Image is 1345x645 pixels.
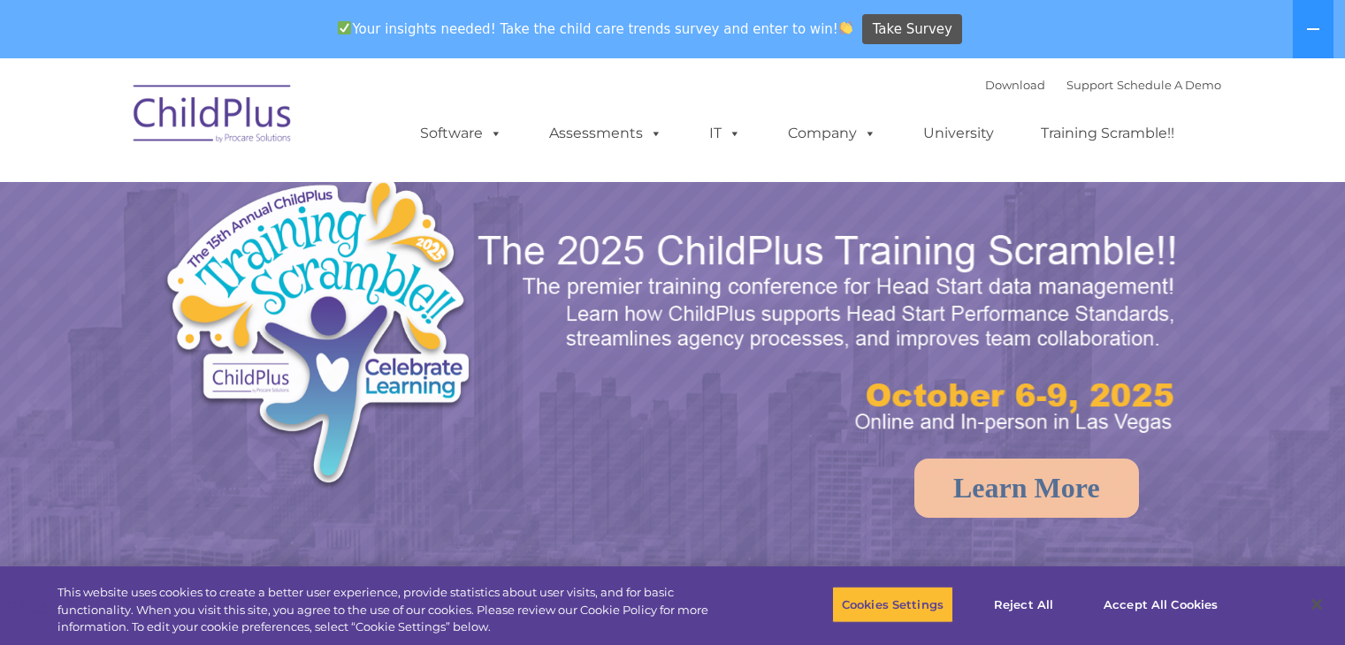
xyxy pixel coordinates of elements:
span: Take Survey [873,14,952,45]
a: Software [402,116,520,151]
button: Close [1297,585,1336,624]
a: University [906,116,1012,151]
button: Accept All Cookies [1094,586,1227,623]
a: Assessments [531,116,680,151]
a: Support [1066,78,1113,92]
div: This website uses cookies to create a better user experience, provide statistics about user visit... [57,584,740,636]
a: Learn More [914,459,1139,518]
button: Cookies Settings [832,586,953,623]
span: Your insights needed! Take the child care trends survey and enter to win! [331,11,860,46]
img: ChildPlus by Procare Solutions [125,72,302,161]
a: Take Survey [862,14,962,45]
a: Training Scramble!! [1023,116,1192,151]
font: | [985,78,1221,92]
a: Company [770,116,894,151]
a: Schedule A Demo [1117,78,1221,92]
img: 👏 [839,21,852,34]
img: ✅ [338,21,351,34]
a: IT [692,116,759,151]
a: Download [985,78,1045,92]
button: Reject All [968,586,1079,623]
